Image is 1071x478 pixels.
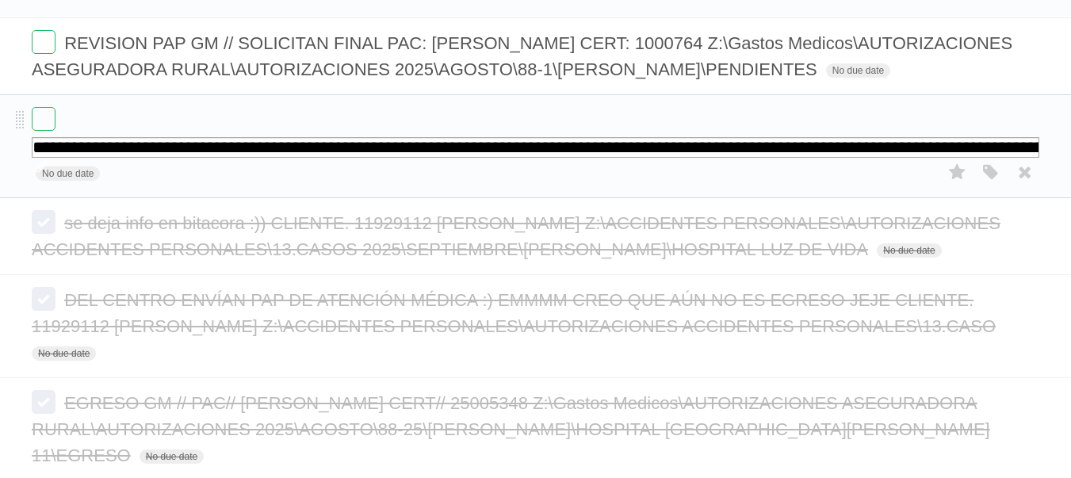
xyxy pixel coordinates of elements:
label: Done [32,210,55,234]
label: Done [32,287,55,311]
label: Done [32,107,55,131]
span: EGRESO GM // PAC// [PERSON_NAME] CERT// 25005348 Z:\Gastos Medicos\AUTORIZACIONES ASEGURADORA RUR... [32,393,990,465]
span: No due date [32,346,96,361]
label: Star task [943,159,973,185]
span: No due date [877,243,941,258]
span: se deja info en bitacora :)) CLIENTE. 11929112 [PERSON_NAME] Z:\ACCIDENTES PERSONALES\AUTORIZACIO... [32,213,1000,259]
span: No due date [826,63,890,78]
span: REVISION PAP GM // SOLICITAN FINAL PAC: [PERSON_NAME] CERT: 1000764 Z:\Gastos Medicos\AUTORIZACIO... [32,33,1012,79]
span: DEL CENTRO ENVÍAN PAP DE ATENCIÓN MÉDICA :) EMMMM CREO QUE AÚN NO ES EGRESO JEJE CLIENTE. 1192911... [32,290,1000,336]
label: Done [32,390,55,414]
span: No due date [140,449,204,464]
label: Done [32,30,55,54]
span: No due date [36,166,100,181]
